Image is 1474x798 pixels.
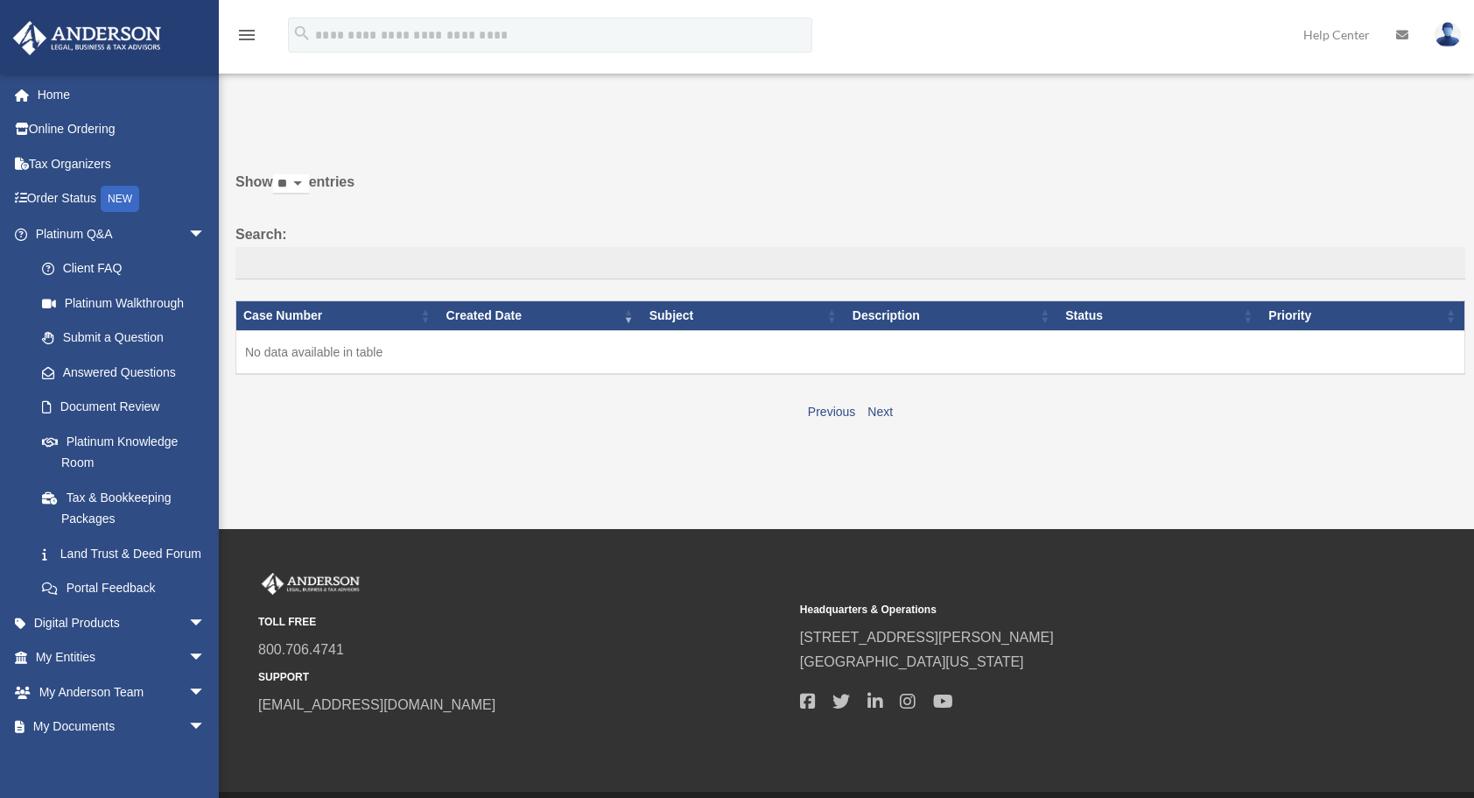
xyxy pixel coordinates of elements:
[258,642,344,657] a: 800.706.4741
[236,331,1465,375] td: No data available in table
[236,31,257,46] a: menu
[25,355,214,390] a: Answered Questions
[642,301,846,331] th: Subject: activate to sort column ascending
[12,77,232,112] a: Home
[12,181,232,217] a: Order StatusNEW
[258,668,788,687] small: SUPPORT
[808,405,855,419] a: Previous
[8,21,166,55] img: Anderson Advisors Platinum Portal
[25,251,223,286] a: Client FAQ
[1261,301,1464,331] th: Priority: activate to sort column ascending
[12,605,232,640] a: Digital Productsarrow_drop_down
[800,630,1054,645] a: [STREET_ADDRESS][PERSON_NAME]
[12,674,232,710] a: My Anderson Teamarrow_drop_down
[12,710,232,745] a: My Documentsarrow_drop_down
[12,216,223,251] a: Platinum Q&Aarrow_drop_down
[258,573,363,596] img: Anderson Advisors Platinum Portal
[1058,301,1261,331] th: Status: activate to sort column ascending
[1435,22,1461,47] img: User Pic
[236,25,257,46] i: menu
[25,390,223,425] a: Document Review
[188,605,223,641] span: arrow_drop_down
[800,601,1330,619] small: Headquarters & Operations
[439,301,642,331] th: Created Date: activate to sort column ascending
[25,424,223,480] a: Platinum Knowledge Room
[188,216,223,252] span: arrow_drop_down
[292,24,312,43] i: search
[273,174,309,194] select: Showentries
[800,654,1024,669] a: [GEOGRAPHIC_DATA][US_STATE]
[236,301,439,331] th: Case Number: activate to sort column ascending
[258,613,788,632] small: TOLL FREE
[235,247,1465,280] input: Search:
[25,571,223,606] a: Portal Feedback
[12,146,232,181] a: Tax Organizers
[188,674,223,710] span: arrow_drop_down
[25,321,223,356] a: Submit a Question
[846,301,1058,331] th: Description: activate to sort column ascending
[188,710,223,745] span: arrow_drop_down
[25,480,223,536] a: Tax & Bookkeeping Packages
[867,405,893,419] a: Next
[12,640,232,675] a: My Entitiesarrow_drop_down
[25,286,223,321] a: Platinum Walkthrough
[101,186,139,212] div: NEW
[25,536,223,571] a: Land Trust & Deed Forum
[235,170,1465,212] label: Show entries
[12,112,232,147] a: Online Ordering
[188,640,223,676] span: arrow_drop_down
[235,222,1465,280] label: Search:
[258,697,495,712] a: [EMAIL_ADDRESS][DOMAIN_NAME]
